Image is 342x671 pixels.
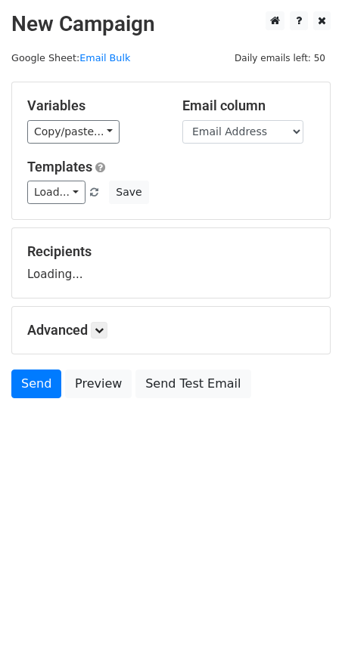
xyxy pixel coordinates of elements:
a: Load... [27,181,85,204]
a: Copy/paste... [27,120,120,144]
small: Google Sheet: [11,52,130,63]
h5: Variables [27,97,160,114]
a: Templates [27,159,92,175]
a: Daily emails left: 50 [229,52,331,63]
h5: Advanced [27,322,315,339]
a: Send Test Email [135,370,250,398]
h5: Recipients [27,243,315,260]
a: Email Bulk [79,52,130,63]
h2: New Campaign [11,11,331,37]
span: Daily emails left: 50 [229,50,331,66]
a: Send [11,370,61,398]
div: Loading... [27,243,315,283]
button: Save [109,181,148,204]
h5: Email column [182,97,315,114]
a: Preview [65,370,132,398]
